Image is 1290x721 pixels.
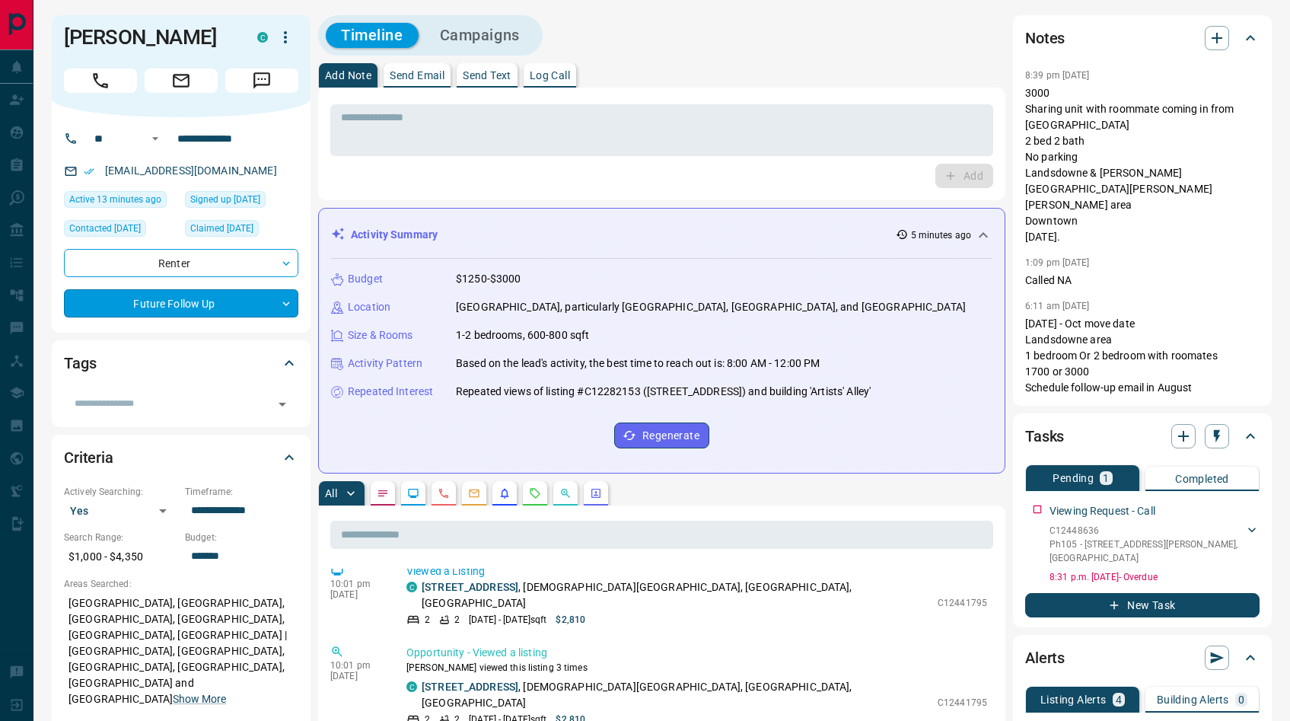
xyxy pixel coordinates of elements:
[145,69,218,93] span: Email
[614,423,709,448] button: Regenerate
[1025,257,1090,268] p: 1:09 pm [DATE]
[1050,524,1244,538] p: C12448636
[422,681,518,693] a: [STREET_ADDRESS]
[425,23,535,48] button: Campaigns
[406,681,417,692] div: condos.ca
[64,289,298,317] div: Future Follow Up
[469,613,546,627] p: [DATE] - [DATE] sqft
[330,671,384,681] p: [DATE]
[468,487,480,499] svg: Emails
[225,69,298,93] span: Message
[64,485,177,499] p: Actively Searching:
[257,32,268,43] div: condos.ca
[1025,316,1260,396] p: [DATE] - Oct move date Landsdowne area 1 bedroom Or 2 bedroom with roomates 1700 or 3000 Schedule...
[325,488,337,499] p: All
[422,679,930,711] p: , [DEMOGRAPHIC_DATA][GEOGRAPHIC_DATA], [GEOGRAPHIC_DATA], [GEOGRAPHIC_DATA]
[64,25,234,49] h1: [PERSON_NAME]
[559,487,572,499] svg: Opportunities
[1040,694,1107,705] p: Listing Alerts
[1025,301,1090,311] p: 6:11 am [DATE]
[1025,273,1260,289] p: Called NA
[1175,474,1229,484] p: Completed
[438,487,450,499] svg: Calls
[911,228,971,242] p: 5 minutes ago
[530,70,570,81] p: Log Call
[456,384,871,400] p: Repeated views of listing #C12282153 ([STREET_ADDRESS]) and building 'Artists' Alley'
[498,487,511,499] svg: Listing Alerts
[1025,646,1065,670] h2: Alerts
[190,221,253,236] span: Claimed [DATE]
[406,645,987,661] p: Opportunity - Viewed a listing
[325,70,371,81] p: Add Note
[173,691,226,707] button: Show More
[390,70,444,81] p: Send Email
[64,220,177,241] div: Wed Oct 08 2025
[377,487,389,499] svg: Notes
[348,327,413,343] p: Size & Rooms
[64,351,96,375] h2: Tags
[64,531,177,544] p: Search Range:
[529,487,541,499] svg: Requests
[454,613,460,627] p: 2
[406,563,987,579] p: Viewed a Listing
[1025,640,1260,676] div: Alerts
[185,220,298,241] div: Tue May 27 2025
[272,394,293,415] button: Open
[938,696,987,710] p: C12441795
[456,356,820,372] p: Based on the lead's activity, the best time to reach out is: 8:00 AM - 12:00 PM
[330,660,384,671] p: 10:01 pm
[422,579,930,611] p: , [DEMOGRAPHIC_DATA][GEOGRAPHIC_DATA], [GEOGRAPHIC_DATA], [GEOGRAPHIC_DATA]
[556,613,585,627] p: $2,810
[64,591,298,712] p: [GEOGRAPHIC_DATA], [GEOGRAPHIC_DATA], [GEOGRAPHIC_DATA], [GEOGRAPHIC_DATA], [GEOGRAPHIC_DATA], [G...
[190,192,260,207] span: Signed up [DATE]
[456,271,521,287] p: $1250-$3000
[456,327,589,343] p: 1-2 bedrooms, 600-800 sqft
[1050,503,1155,519] p: Viewing Request - Call
[64,499,177,523] div: Yes
[406,582,417,592] div: condos.ca
[1053,473,1094,483] p: Pending
[185,531,298,544] p: Budget:
[406,661,987,675] p: [PERSON_NAME] viewed this listing 3 times
[146,129,164,148] button: Open
[1025,70,1090,81] p: 8:39 pm [DATE]
[330,589,384,600] p: [DATE]
[64,345,298,381] div: Tags
[185,191,298,212] div: Mon May 26 2025
[590,487,602,499] svg: Agent Actions
[348,299,390,315] p: Location
[185,485,298,499] p: Timeframe:
[351,227,438,243] p: Activity Summary
[64,69,137,93] span: Call
[1025,26,1065,50] h2: Notes
[938,596,987,610] p: C12441795
[1050,570,1260,584] p: 8:31 p.m. [DATE] - Overdue
[64,439,298,476] div: Criteria
[69,192,161,207] span: Active 13 minutes ago
[1025,85,1260,245] p: 3000 Sharing unit with roommate coming in from [GEOGRAPHIC_DATA] 2 bed 2 bath No parking Landsdow...
[64,544,177,569] p: $1,000 - $4,350
[348,356,422,372] p: Activity Pattern
[1025,418,1260,455] div: Tasks
[84,166,94,177] svg: Email Verified
[1157,694,1229,705] p: Building Alerts
[1116,694,1122,705] p: 4
[348,384,433,400] p: Repeated Interest
[330,579,384,589] p: 10:01 pm
[105,164,277,177] a: [EMAIL_ADDRESS][DOMAIN_NAME]
[425,613,430,627] p: 2
[407,487,419,499] svg: Lead Browsing Activity
[1025,424,1064,448] h2: Tasks
[326,23,419,48] button: Timeline
[1050,521,1260,568] div: C12448636Ph105 - [STREET_ADDRESS][PERSON_NAME],[GEOGRAPHIC_DATA]
[422,581,518,593] a: [STREET_ADDRESS]
[1025,593,1260,617] button: New Task
[64,577,298,591] p: Areas Searched:
[64,445,113,470] h2: Criteria
[348,271,383,287] p: Budget
[456,299,966,315] p: [GEOGRAPHIC_DATA], particularly [GEOGRAPHIC_DATA], [GEOGRAPHIC_DATA], and [GEOGRAPHIC_DATA]
[463,70,511,81] p: Send Text
[1025,20,1260,56] div: Notes
[69,221,141,236] span: Contacted [DATE]
[1238,694,1244,705] p: 0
